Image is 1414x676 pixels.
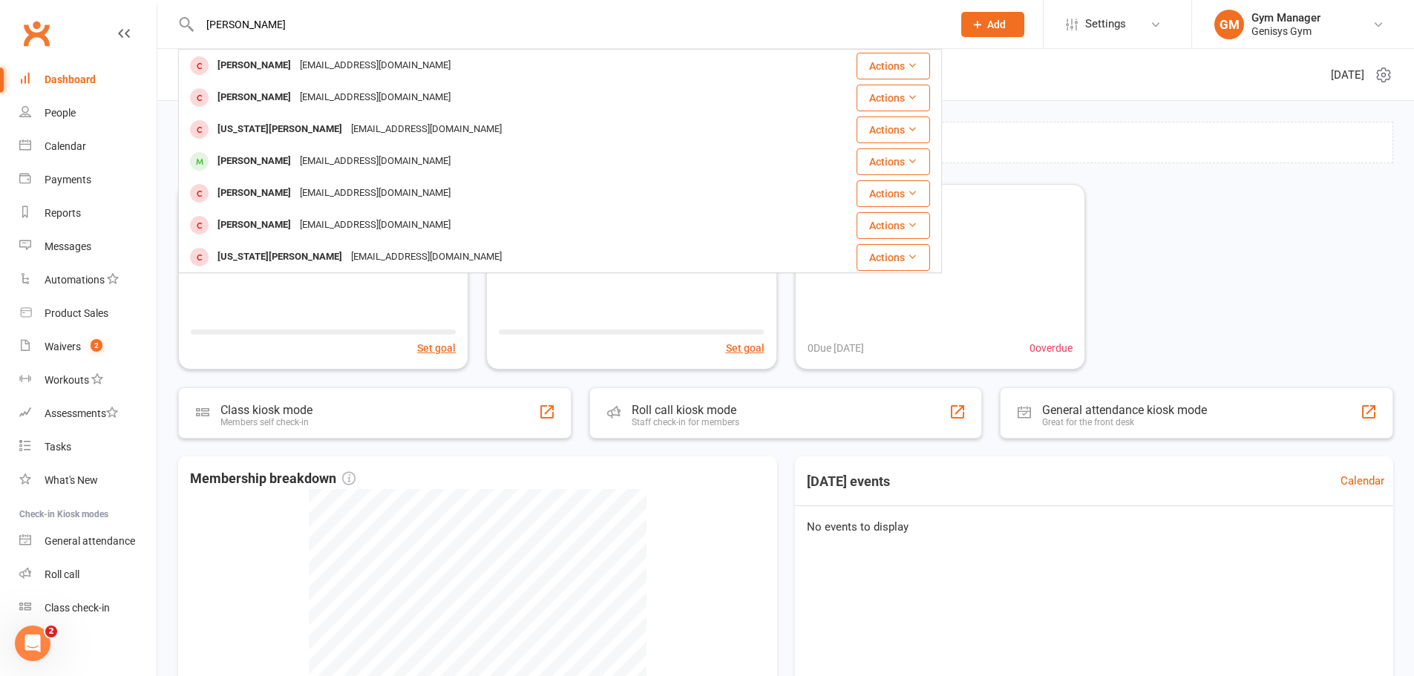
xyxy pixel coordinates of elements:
span: Add [987,19,1006,30]
a: Waivers 2 [19,330,157,364]
div: Workouts [45,374,89,386]
span: 0 overdue [1030,340,1073,356]
div: No events to display [789,506,1400,548]
a: General attendance kiosk mode [19,525,157,558]
span: 2 [45,626,57,637]
div: Great for the front desk [1042,417,1207,427]
a: Clubworx [18,15,55,52]
div: [EMAIL_ADDRESS][DOMAIN_NAME] [347,119,506,140]
div: [EMAIL_ADDRESS][DOMAIN_NAME] [295,151,455,172]
div: Members self check-in [220,417,312,427]
a: Workouts [19,364,157,397]
span: Membership breakdown [190,468,356,490]
h3: [DATE] events [795,468,902,495]
div: Automations [45,274,105,286]
a: Messages [19,230,157,263]
a: People [19,96,157,130]
a: What's New [19,464,157,497]
div: What's New [45,474,98,486]
div: People [45,107,76,119]
span: [DATE] [1331,66,1364,84]
div: Waivers [45,341,81,352]
button: Actions [857,53,930,79]
div: Tasks [45,441,71,453]
div: General attendance [45,535,135,547]
div: [PERSON_NAME] [213,151,295,172]
button: Actions [857,148,930,175]
div: Messages [45,240,91,252]
a: Tasks [19,430,157,464]
div: Reports [45,207,81,219]
div: Class check-in [45,602,110,614]
div: Roll call [45,568,79,580]
button: Actions [857,212,930,239]
div: Staff check-in for members [632,417,739,427]
div: [EMAIL_ADDRESS][DOMAIN_NAME] [295,87,455,108]
div: [US_STATE][PERSON_NAME] [213,246,347,268]
a: Calendar [19,130,157,163]
button: Actions [857,85,930,111]
div: [PERSON_NAME] [213,87,295,108]
div: [EMAIL_ADDRESS][DOMAIN_NAME] [295,214,455,236]
div: Dashboard [45,73,96,85]
div: Genisys Gym [1251,24,1320,38]
button: Set goal [726,340,765,356]
div: [EMAIL_ADDRESS][DOMAIN_NAME] [295,55,455,76]
div: [PERSON_NAME] [213,55,295,76]
a: Automations [19,263,157,297]
span: Settings [1085,7,1126,41]
span: 2 [91,339,102,352]
iframe: Intercom live chat [15,626,50,661]
a: Dashboard [19,63,157,96]
a: Payments [19,163,157,197]
a: Class kiosk mode [19,591,157,625]
a: Reports [19,197,157,230]
div: Calendar [45,140,86,152]
a: Assessments [19,397,157,430]
div: Gym Manager [1251,11,1320,24]
a: Calendar [1341,472,1384,490]
a: Product Sales [19,297,157,330]
div: Assessments [45,407,118,419]
button: Actions [857,244,930,271]
button: Set goal [417,340,456,356]
div: [PERSON_NAME] [213,214,295,236]
div: [PERSON_NAME] [213,183,295,204]
div: [EMAIL_ADDRESS][DOMAIN_NAME] [347,246,506,268]
div: Product Sales [45,307,108,319]
input: Search... [195,14,942,35]
a: Roll call [19,558,157,591]
div: [EMAIL_ADDRESS][DOMAIN_NAME] [295,183,455,204]
div: GM [1214,10,1244,39]
div: General attendance kiosk mode [1042,403,1207,417]
div: Payments [45,174,91,186]
span: 0 Due [DATE] [808,340,864,356]
div: [US_STATE][PERSON_NAME] [213,119,347,140]
div: Class kiosk mode [220,403,312,417]
button: Actions [857,117,930,143]
button: Actions [857,180,930,207]
button: Add [961,12,1024,37]
div: Roll call kiosk mode [632,403,739,417]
